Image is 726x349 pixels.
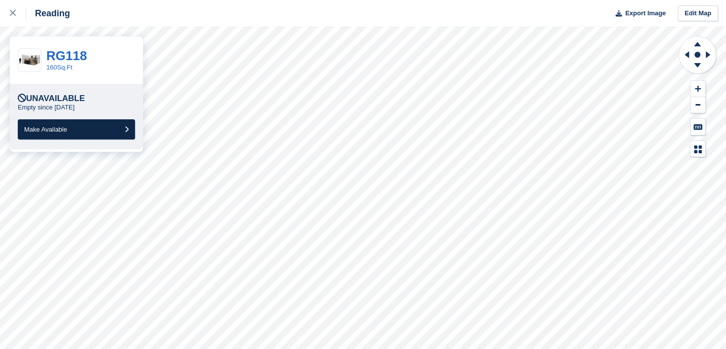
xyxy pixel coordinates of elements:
[18,104,74,111] p: Empty since [DATE]
[46,64,72,71] a: 160Sq.Ft
[610,5,666,22] button: Export Image
[18,119,135,140] button: Make Available
[691,81,705,97] button: Zoom In
[26,7,70,19] div: Reading
[24,126,67,133] span: Make Available
[46,48,87,63] a: RG118
[625,8,665,18] span: Export Image
[18,94,85,104] div: Unavailable
[691,141,705,157] button: Map Legend
[18,52,41,69] img: 150-sqft-unit.jpg
[691,97,705,113] button: Zoom Out
[678,5,718,22] a: Edit Map
[691,119,705,135] button: Keyboard Shortcuts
